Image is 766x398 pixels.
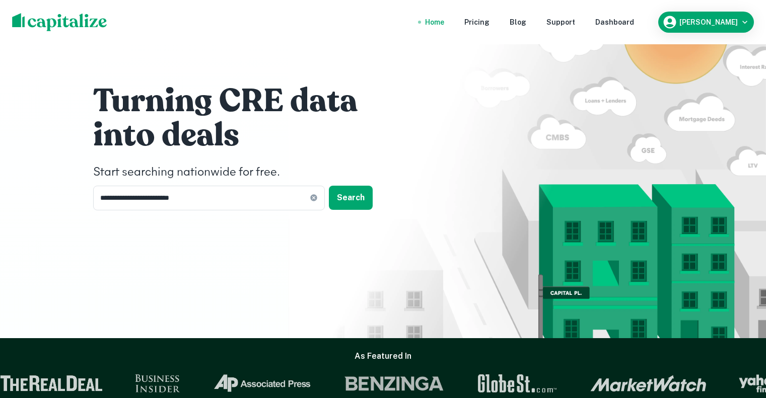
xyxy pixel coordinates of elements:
h6: [PERSON_NAME] [679,19,738,26]
img: Associated Press [208,374,308,392]
a: Blog [510,17,526,28]
img: Business Insider [131,374,176,392]
a: Dashboard [595,17,634,28]
img: capitalize-logo.png [12,13,107,31]
img: Market Watch [586,375,703,392]
h1: Turning CRE data [93,81,395,121]
h1: into deals [93,115,395,155]
h4: Start searching nationwide for free. [93,164,395,182]
img: GlobeSt [472,374,554,392]
a: Home [425,17,444,28]
a: Support [546,17,575,28]
h6: As Featured In [355,350,411,362]
button: Search [329,186,373,210]
iframe: Chat Widget [716,285,766,334]
button: [PERSON_NAME] [658,12,754,33]
img: Benzinga [340,374,441,392]
a: Pricing [464,17,490,28]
